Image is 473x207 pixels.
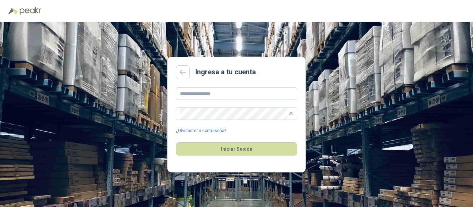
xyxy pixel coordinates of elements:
span: eye-invisible [289,112,293,116]
button: Iniciar Sesión [176,142,297,156]
img: Peakr [19,7,42,15]
h2: Ingresa a tu cuenta [195,67,256,77]
img: Logo [8,8,18,15]
a: ¿Olvidaste tu contraseña? [176,128,226,134]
